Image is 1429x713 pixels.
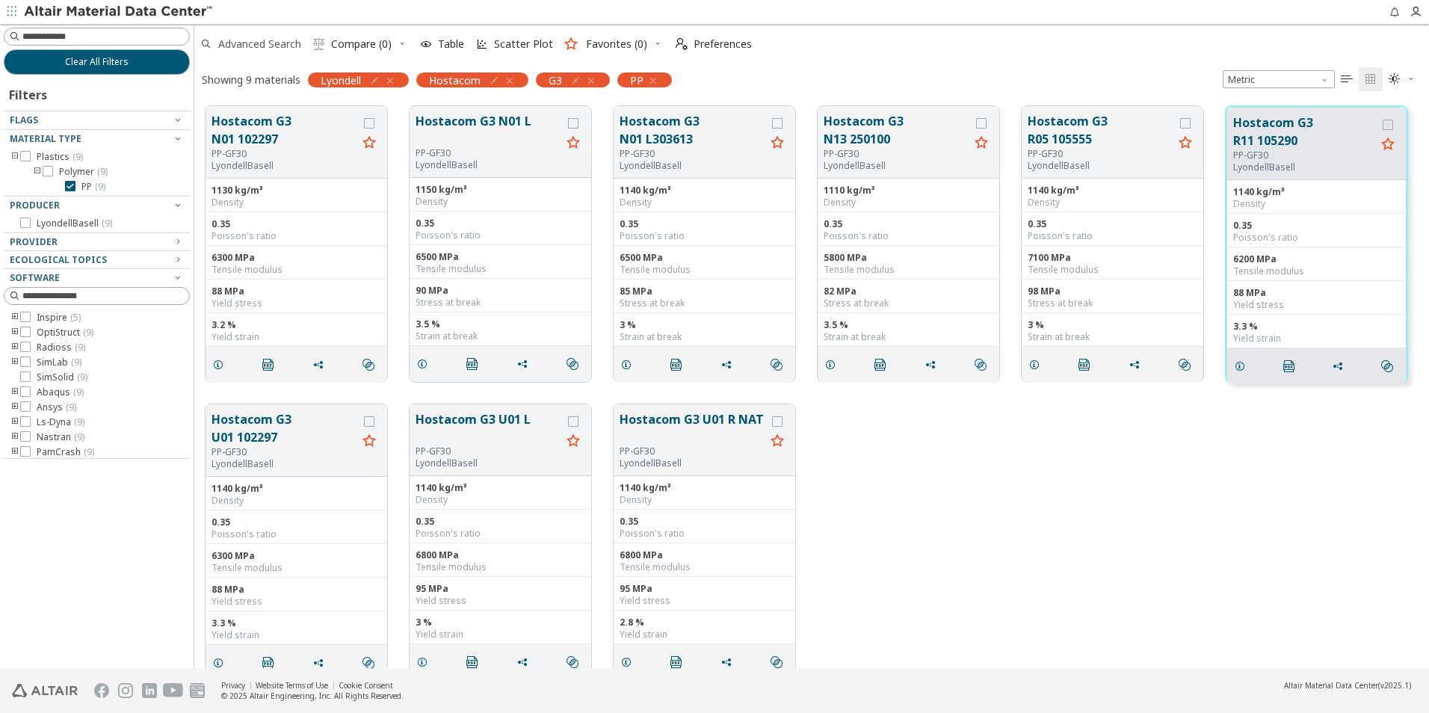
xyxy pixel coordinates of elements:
[1233,265,1400,277] div: Tensile modulus
[1233,186,1400,198] div: 1140 kg/m³
[567,358,578,370] i: 
[212,160,357,172] p: LyondellBasell
[549,73,562,87] span: G3
[1381,360,1393,372] i: 
[416,528,585,540] div: Poisson's ratio
[416,196,585,208] div: Density
[212,410,357,446] button: Hostacom G3 U01 102297
[306,648,337,678] button: Share
[32,166,43,178] i: toogle group
[256,680,328,691] a: Website Terms of Use
[868,350,899,380] button: PDF Download
[102,217,112,229] span: ( 9 )
[416,112,561,147] button: Hostacom G3 N01 L
[1233,198,1400,210] div: Density
[714,647,745,677] button: Share
[72,150,83,163] span: ( 9 )
[416,410,561,445] button: Hostacom G3 U01 L
[824,297,993,309] div: Stress at break
[620,629,789,641] div: Yield strain
[75,341,85,354] span: ( 9 )
[429,73,481,87] span: Hostacom
[4,197,190,214] button: Producer
[824,218,993,230] div: 0.35
[97,165,108,178] span: ( 9 )
[620,445,765,457] div: PP-GF30
[212,483,381,495] div: 1140 kg/m³
[1028,331,1197,343] div: Strain at break
[416,318,585,330] div: 3.5 %
[10,327,20,339] i: toogle group
[221,691,404,701] div: © 2025 Altair Engineering, Inc. All Rights Reserved.
[416,457,561,469] p: LyondellBasell
[1233,232,1400,244] div: Poisson's ratio
[77,371,87,383] span: ( 9 )
[212,264,381,276] div: Tensile modulus
[416,494,585,506] div: Density
[620,252,789,264] div: 6500 MPa
[1028,285,1197,297] div: 98 MPa
[256,648,287,678] button: PDF Download
[416,617,585,629] div: 3 %
[1028,297,1197,309] div: Stress at break
[1227,351,1259,381] button: Details
[1028,148,1173,160] div: PP-GF30
[212,446,357,458] div: PP-GF30
[74,416,84,428] span: ( 9 )
[212,495,381,507] div: Density
[416,217,585,229] div: 0.35
[212,297,381,309] div: Yield stress
[10,253,107,266] span: Ecological Topics
[620,617,789,629] div: 2.8 %
[620,595,789,607] div: Yield stress
[10,235,58,248] span: Provider
[37,327,93,339] span: OptiStruct
[416,516,585,528] div: 0.35
[24,4,214,19] img: Altair Material Data Center
[620,583,789,595] div: 95 MPa
[10,271,60,284] span: Software
[37,446,94,458] span: PamCrash
[212,285,381,297] div: 88 MPa
[824,112,969,148] button: Hostacom G3 N13 250100
[824,185,993,197] div: 1110 kg/m³
[212,596,381,608] div: Yield stress
[676,38,688,50] i: 
[212,185,381,197] div: 1130 kg/m³
[356,648,387,678] button: Similar search
[1028,319,1197,331] div: 3 %
[620,457,765,469] p: LyondellBasell
[1277,351,1308,381] button: PDF Download
[664,647,695,677] button: PDF Download
[1028,218,1197,230] div: 0.35
[771,359,783,371] i: 
[824,197,993,209] div: Density
[975,359,987,371] i: 
[1173,132,1197,155] button: Favorite
[416,549,585,561] div: 6800 MPa
[1028,112,1173,148] button: Hostacom G3 R05 105555
[620,528,789,540] div: Poisson's ratio
[824,252,993,264] div: 5800 MPa
[1233,114,1376,149] button: Hostacom G3 R11 105290
[1233,149,1376,161] div: PP-GF30
[416,229,585,241] div: Poisson's ratio
[620,285,789,297] div: 85 MPa
[1028,185,1197,197] div: 1140 kg/m³
[620,264,789,276] div: Tensile modulus
[37,416,84,428] span: Ls-Dyna
[1284,680,1411,691] div: (v2025.1)
[714,350,745,380] button: Share
[764,647,795,677] button: Similar search
[37,386,84,398] span: Abaqus
[824,264,993,276] div: Tensile modulus
[765,430,789,454] button: Favorite
[37,342,85,354] span: Radioss
[37,371,87,383] span: SimSolid
[614,647,645,677] button: Details
[212,148,357,160] div: PP-GF30
[212,112,357,148] button: Hostacom G3 N01 102297
[460,647,491,677] button: PDF Download
[818,350,849,380] button: Details
[10,416,20,428] i: toogle group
